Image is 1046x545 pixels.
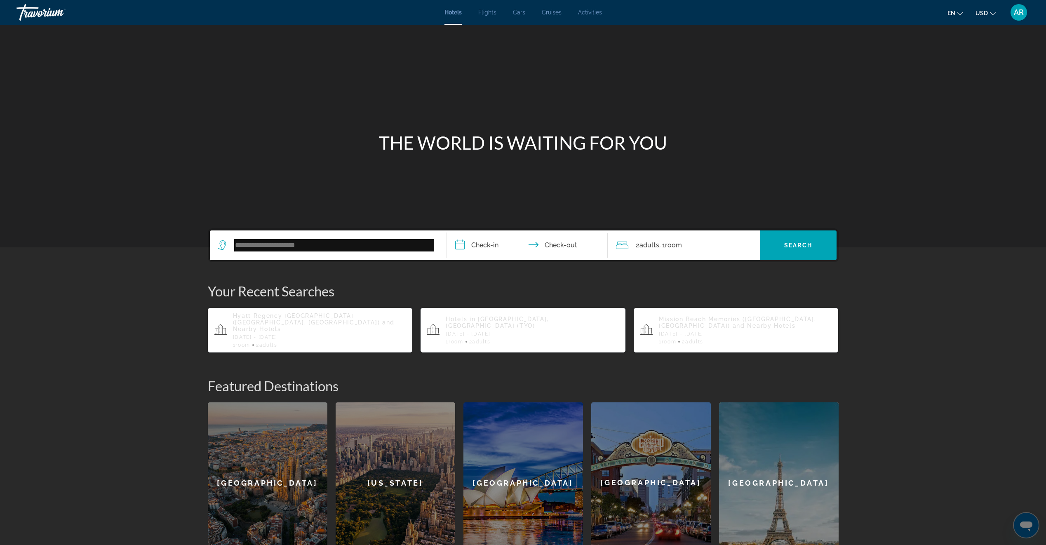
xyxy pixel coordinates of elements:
[444,9,462,16] a: Hotels
[233,342,250,348] span: 1
[233,312,380,326] span: Hyatt Regency [GEOGRAPHIC_DATA] ([GEOGRAPHIC_DATA], [GEOGRAPHIC_DATA])
[784,242,812,249] span: Search
[259,342,277,348] span: Adults
[469,339,491,345] span: 2
[634,308,839,353] button: Mission Beach Memories ([GEOGRAPHIC_DATA], [GEOGRAPHIC_DATA]) and Nearby Hotels[DATE] - [DATE]1Ro...
[608,230,760,260] button: Travelers: 2 adults, 0 children
[662,339,677,345] span: Room
[760,230,837,260] button: Search
[208,308,413,353] button: Hyatt Regency [GEOGRAPHIC_DATA] ([GEOGRAPHIC_DATA], [GEOGRAPHIC_DATA]) and Nearby Hotels[DATE] - ...
[16,2,99,23] a: Travorium
[478,9,496,16] a: Flights
[235,342,250,348] span: Room
[513,9,525,16] a: Cars
[233,334,406,340] p: [DATE] - [DATE]
[659,240,682,251] span: , 1
[636,240,659,251] span: 2
[578,9,602,16] a: Activities
[233,319,395,332] span: and Nearby Hotels
[542,9,562,16] a: Cruises
[665,241,682,249] span: Room
[208,283,839,299] p: Your Recent Searches
[446,331,619,337] p: [DATE] - [DATE]
[1008,4,1030,21] button: User Menu
[685,339,703,345] span: Adults
[369,132,678,153] h1: THE WORLD IS WAITING FOR YOU
[975,7,996,19] button: Change currency
[1014,8,1024,16] span: AR
[733,322,796,329] span: and Nearby Hotels
[472,339,490,345] span: Adults
[446,339,463,345] span: 1
[975,10,988,16] span: USD
[947,10,955,16] span: en
[682,339,703,345] span: 2
[659,339,676,345] span: 1
[447,230,608,260] button: Check in and out dates
[421,308,625,353] button: Hotels in [GEOGRAPHIC_DATA], [GEOGRAPHIC_DATA] (TYO)[DATE] - [DATE]1Room2Adults
[1013,512,1039,538] iframe: Button to launch messaging window
[449,339,463,345] span: Room
[210,230,837,260] div: Search widget
[446,316,549,329] span: [GEOGRAPHIC_DATA], [GEOGRAPHIC_DATA] (TYO)
[659,316,816,329] span: Mission Beach Memories ([GEOGRAPHIC_DATA], [GEOGRAPHIC_DATA])
[256,342,277,348] span: 2
[446,316,475,322] span: Hotels in
[659,331,832,337] p: [DATE] - [DATE]
[947,7,963,19] button: Change language
[639,241,659,249] span: Adults
[208,378,839,394] h2: Featured Destinations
